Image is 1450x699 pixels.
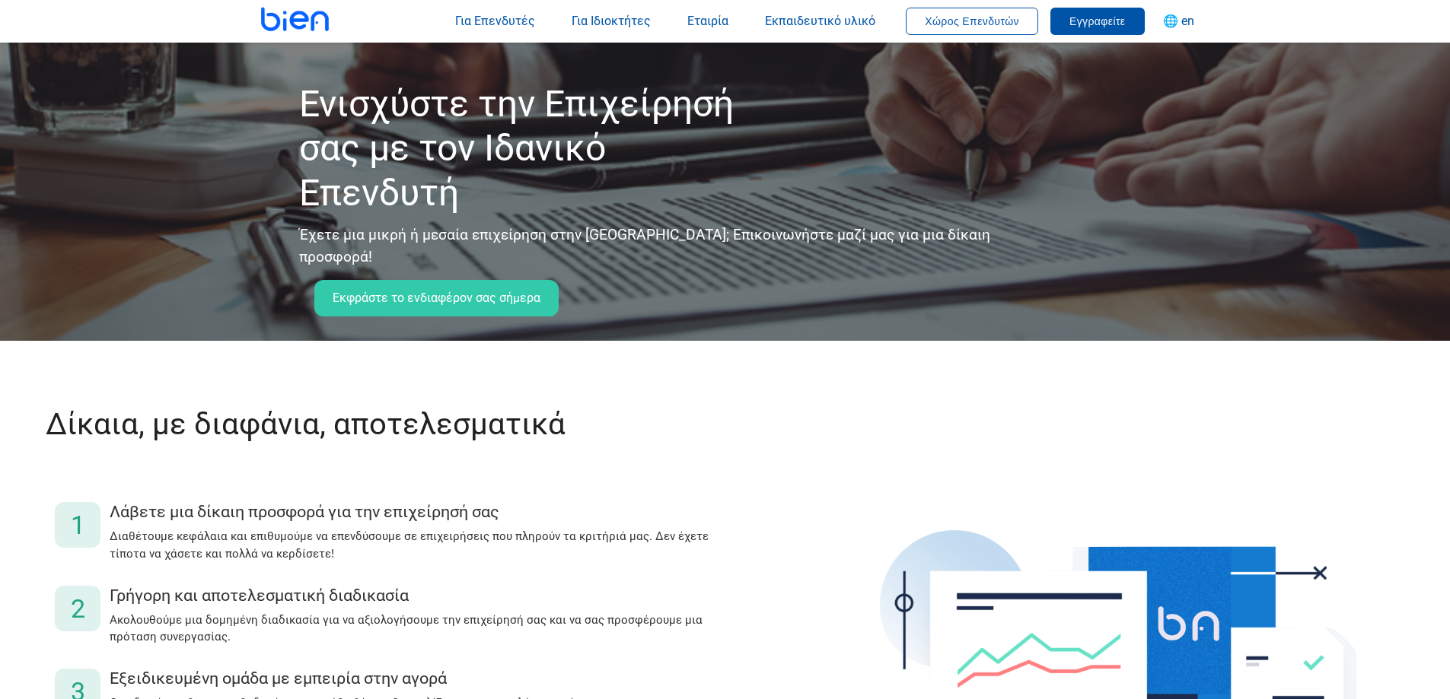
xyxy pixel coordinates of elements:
[110,669,716,688] div: Εξειδικευμένη ομάδα με εμπειρία στην αγορά
[455,14,535,28] span: Για Επενδυτές
[110,502,716,522] div: Λάβετε μια δίκαιη προσφορά για την επιχείρησή σας
[1050,14,1145,28] a: Εγγραφείτε
[333,291,540,305] font: Εκφράστε το ενδιαφέρον σας σήμερα
[110,528,716,562] p: Διαθέτουμε κεφάλαια και επιθυμούμε να επενδύσουμε σε επιχειρήσεις που πληρούν τα κριτήριά μας. Δε...
[299,226,990,265] font: Έχετε μια μικρή ή μεσαία επιχείρηση στην [GEOGRAPHIC_DATA]; Επικοινωνήστε μαζί μας για μια δίκαιη...
[71,593,85,624] font: 2
[1163,14,1194,28] span: 🌐 en
[906,8,1038,35] button: Χώρος Επενδυτών
[1069,15,1126,27] span: Εγγραφείτε
[46,406,566,442] font: Δίκαια, με διαφάνια, αποτελεσματικά
[906,14,1038,28] a: Χώρος Επενδυτών
[765,14,875,28] span: Εκπαιδευτικό υλικό
[110,586,716,605] div: Γρήγορη και αποτελεσματική διαδικασία
[299,82,734,214] font: Ενισχύστε την Επιχείρησή σας με τον Ιδανικό Επενδυτή
[110,612,716,646] p: Ακολουθούμε μια δομημένη διαδικασία για να αξιολογήσουμε την επιχείρησή σας και να σας προσφέρουμ...
[1050,8,1145,35] button: Εγγραφείτε
[925,15,1019,27] span: Χώρος Επενδυτών
[572,14,651,28] span: Για Ιδιοκτήτες
[687,14,728,28] span: Εταιρία
[71,510,85,540] font: 1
